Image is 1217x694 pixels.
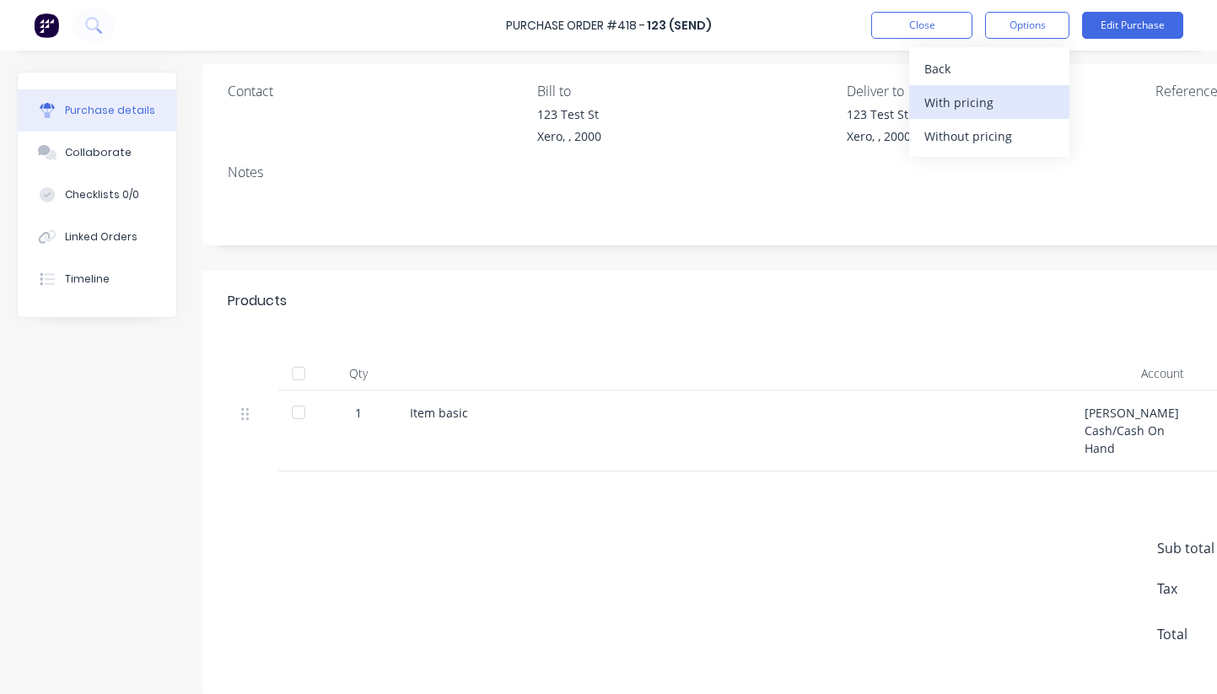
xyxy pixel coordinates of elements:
button: Checklists 0/0 [18,174,176,216]
div: Purchase details [65,103,155,118]
div: Item basic [410,404,1058,422]
div: Xero, , 2000 [537,127,601,145]
div: Collaborate [65,145,132,160]
div: Deliver to [847,81,1144,101]
div: Checklists 0/0 [65,187,139,202]
div: Contact [228,81,525,101]
button: Linked Orders [18,216,176,258]
div: Qty [320,357,396,390]
div: 123 (Send) [647,17,712,35]
div: With pricing [924,90,1054,115]
div: Without pricing [924,124,1054,148]
div: Xero, , 2000 [847,127,911,145]
div: 1 [334,404,383,422]
div: Products [228,291,287,311]
button: Timeline [18,258,176,300]
button: Options [985,12,1069,39]
button: Back [909,51,1069,85]
button: Close [871,12,972,39]
img: Factory [34,13,59,38]
div: Linked Orders [65,229,137,245]
button: Without pricing [909,119,1069,153]
div: Back [924,56,1054,81]
button: Purchase details [18,89,176,132]
div: Timeline [65,272,110,287]
div: 123 Test St [537,105,601,123]
div: Account [1071,357,1198,390]
div: 123 Test St [847,105,911,123]
div: Bill to [537,81,834,101]
button: Collaborate [18,132,176,174]
div: Purchase Order #418 - [506,17,645,35]
div: [PERSON_NAME] Cash/Cash On Hand [1071,390,1198,471]
button: With pricing [909,85,1069,119]
button: Edit Purchase [1082,12,1183,39]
